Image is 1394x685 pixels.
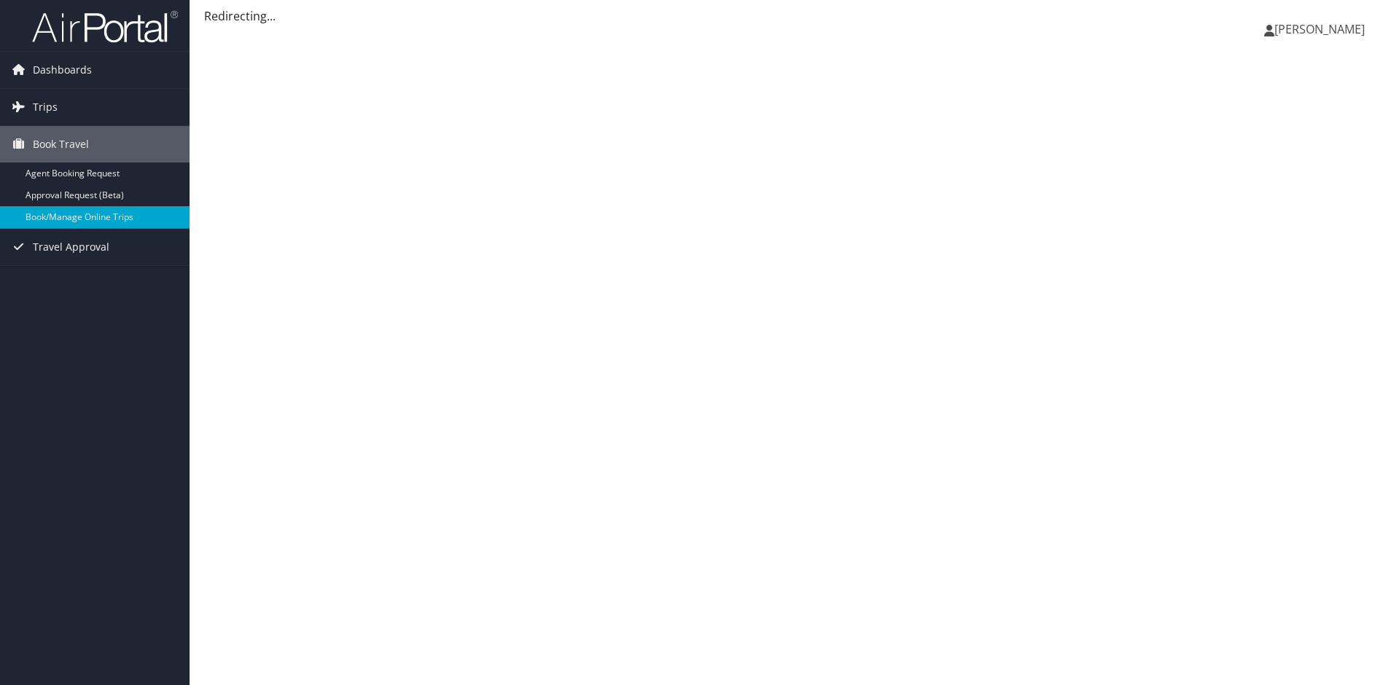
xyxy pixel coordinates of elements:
[33,229,109,265] span: Travel Approval
[33,126,89,163] span: Book Travel
[33,52,92,88] span: Dashboards
[204,7,1379,25] div: Redirecting...
[32,9,178,44] img: airportal-logo.png
[1274,21,1365,37] span: [PERSON_NAME]
[33,89,58,125] span: Trips
[1264,7,1379,51] a: [PERSON_NAME]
